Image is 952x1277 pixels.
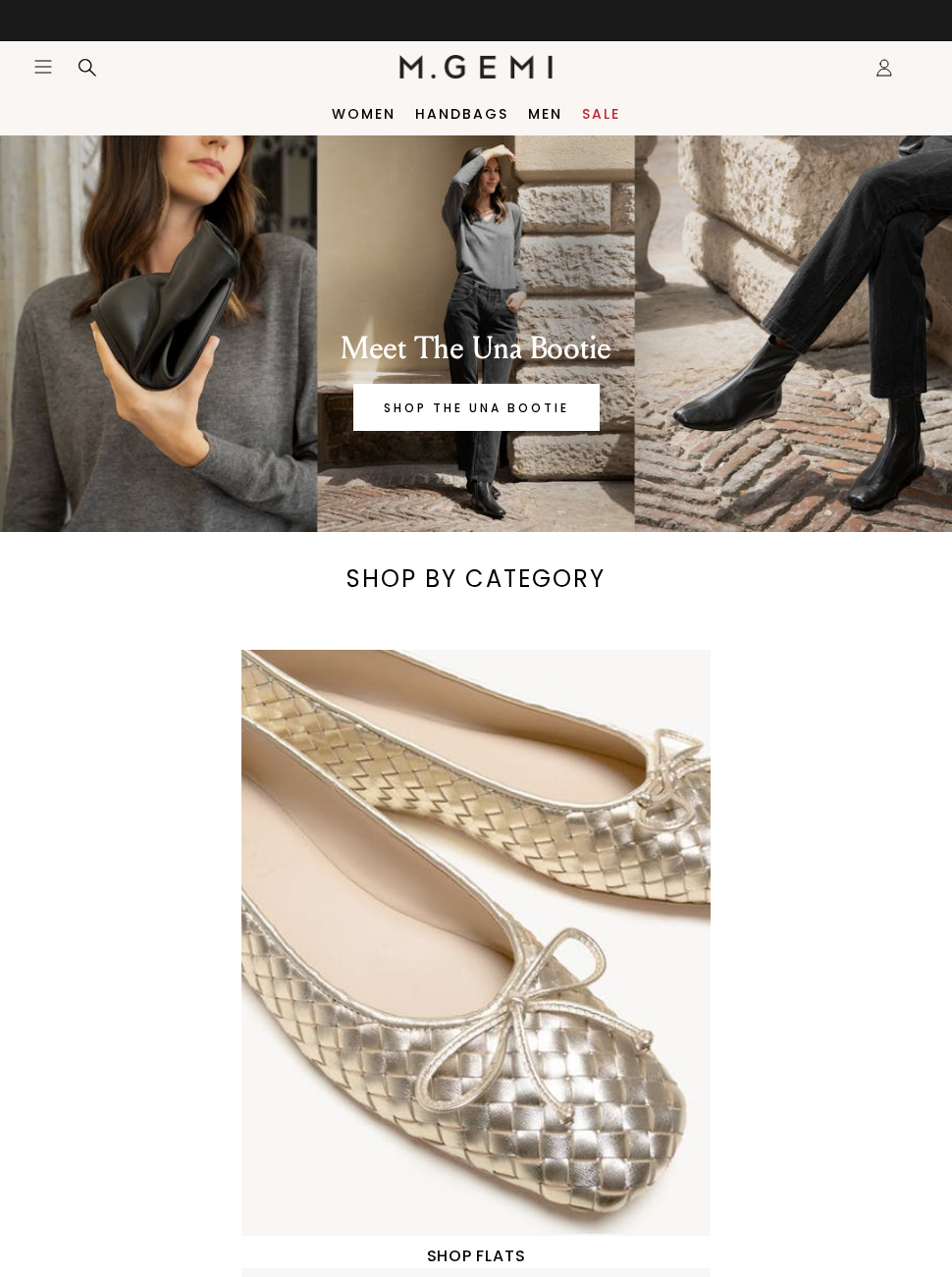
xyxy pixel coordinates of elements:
[528,106,562,122] a: Men
[399,55,554,79] img: M.Gemi
[353,384,600,431] a: Banner primary button
[582,106,620,122] a: Sale
[415,106,508,122] a: Handbags
[33,57,53,77] button: Open site menu
[108,329,844,368] div: Meet The Una Bootie
[332,106,396,122] a: Women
